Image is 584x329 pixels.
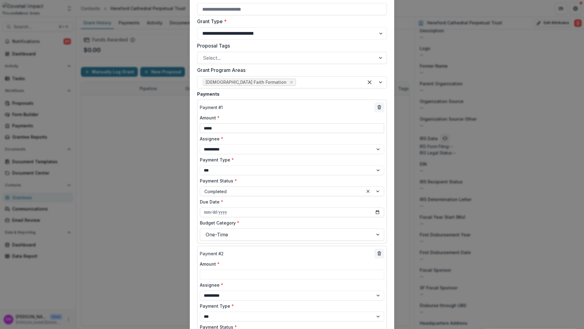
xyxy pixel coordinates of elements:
label: Payments [197,91,383,97]
button: delete [374,102,384,112]
label: Payment Status [200,178,381,184]
div: Clear selected options [364,188,372,195]
label: Assignee [200,282,381,288]
p: Payment # 2 [200,250,224,257]
label: Grant Program Areas [197,66,383,74]
div: Remove Christian Faith Formation [288,79,294,85]
label: Proposal Tags [197,42,383,49]
label: Amount [200,115,381,121]
label: Payment Type [200,303,381,309]
p: Payment # 1 [200,104,223,111]
button: delete [374,249,384,258]
label: Amount [200,261,381,267]
label: Due Date [200,199,381,205]
label: Assignee [200,136,381,142]
label: Payment Type [200,157,381,163]
span: [DEMOGRAPHIC_DATA] Faith Formation [206,80,287,85]
div: Clear selected options [365,77,374,87]
label: Grant Type [197,18,383,25]
label: Budget Category [200,220,381,226]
